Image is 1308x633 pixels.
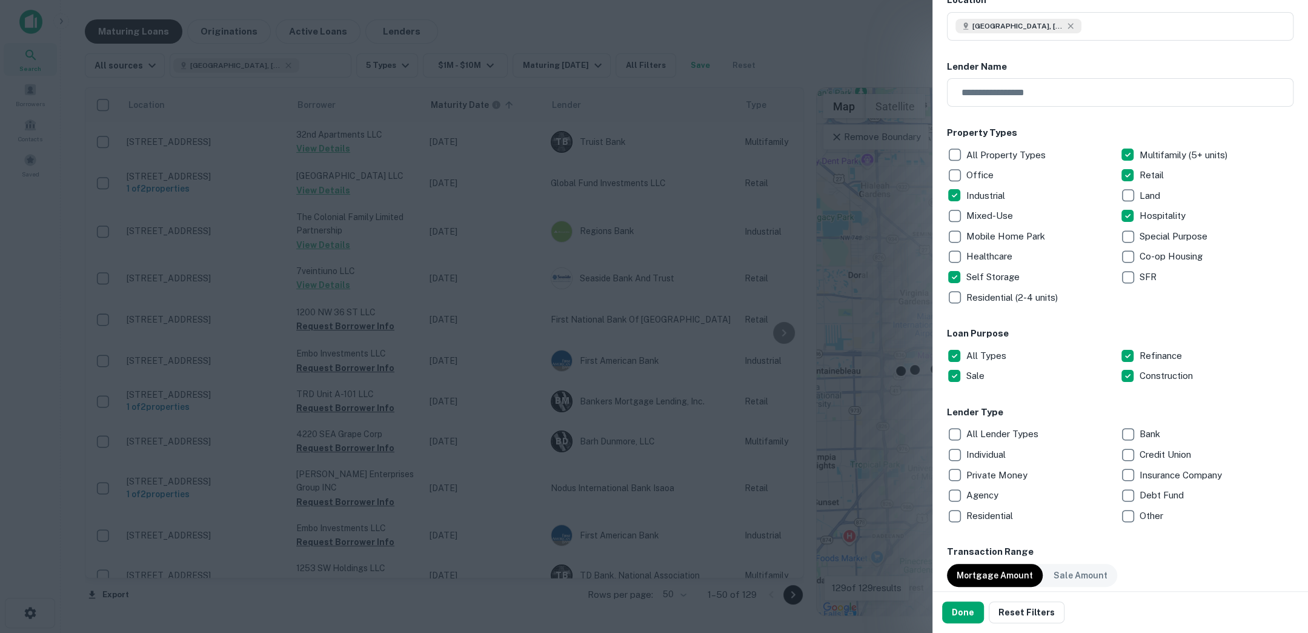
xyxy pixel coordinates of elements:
[966,509,1015,523] p: Residential
[947,327,1293,341] h6: Loan Purpose
[1140,270,1159,284] p: SFR
[1140,148,1230,162] p: Multifamily (5+ units)
[1140,488,1186,503] p: Debt Fund
[966,229,1047,244] p: Mobile Home Park
[966,369,987,383] p: Sale
[966,290,1060,305] p: Residential (2-4 units)
[989,601,1064,623] button: Reset Filters
[966,189,1008,203] p: Industrial
[966,468,1030,483] p: Private Money
[1140,209,1188,223] p: Hospitality
[1054,569,1107,582] p: Sale Amount
[957,569,1033,582] p: Mortgage Amount
[1140,189,1163,203] p: Land
[1140,509,1166,523] p: Other
[1140,427,1163,441] p: Bank
[1247,497,1308,555] iframe: Chat Widget
[1140,468,1224,483] p: Insurance Company
[942,601,984,623] button: Done
[966,148,1048,162] p: All Property Types
[966,209,1015,223] p: Mixed-Use
[947,406,1293,420] h6: Lender Type
[966,349,1009,363] p: All Types
[1140,349,1184,363] p: Refinance
[966,270,1022,284] p: Self Storage
[947,126,1293,140] h6: Property Types
[966,427,1041,441] p: All Lender Types
[966,249,1015,264] p: Healthcare
[966,447,1008,462] p: Individual
[947,545,1293,559] h6: Transaction Range
[947,60,1293,74] h6: Lender Name
[1140,229,1210,244] p: Special Purpose
[972,21,1063,32] span: [GEOGRAPHIC_DATA], [GEOGRAPHIC_DATA], [GEOGRAPHIC_DATA]
[1140,249,1205,264] p: Co-op Housing
[966,488,1001,503] p: Agency
[966,168,996,183] p: Office
[1140,369,1195,383] p: Construction
[1140,447,1193,462] p: Credit Union
[1140,168,1166,183] p: Retail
